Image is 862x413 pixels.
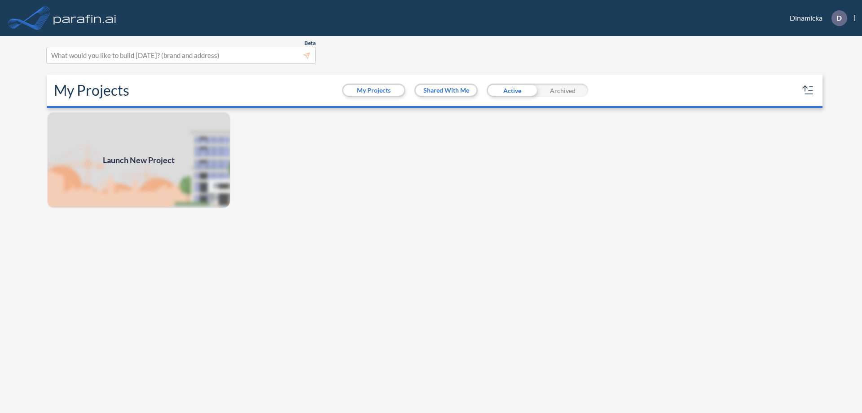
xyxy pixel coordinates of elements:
[343,85,404,96] button: My Projects
[47,111,231,209] a: Launch New Project
[801,83,815,98] button: sort
[487,84,537,97] div: Active
[776,10,855,26] div: Dinamicka
[47,111,231,209] img: add
[54,82,129,99] h2: My Projects
[537,84,588,97] div: Archived
[416,85,476,96] button: Shared With Me
[836,14,842,22] p: D
[52,9,118,27] img: logo
[304,40,316,47] span: Beta
[103,154,175,166] span: Launch New Project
